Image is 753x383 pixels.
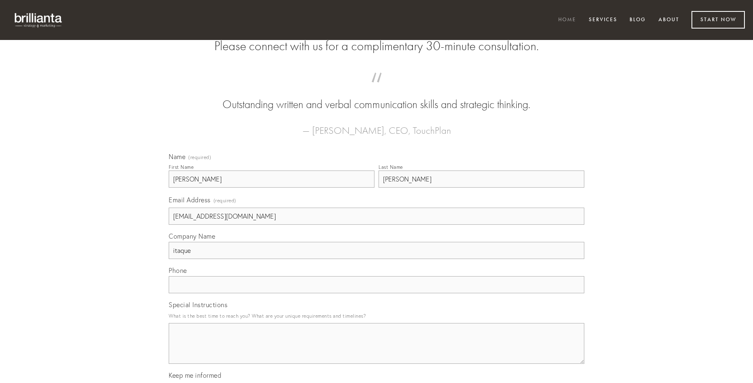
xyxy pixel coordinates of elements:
[169,164,194,170] div: First Name
[182,81,571,97] span: “
[169,153,185,161] span: Name
[188,155,211,160] span: (required)
[553,13,581,27] a: Home
[169,266,187,275] span: Phone
[214,195,236,206] span: (required)
[379,164,403,170] div: Last Name
[8,8,69,32] img: brillianta - research, strategy, marketing
[169,232,215,240] span: Company Name
[182,113,571,139] figcaption: — [PERSON_NAME], CEO, TouchPlan
[169,301,227,309] span: Special Instructions
[169,310,584,321] p: What is the best time to reach you? What are your unique requirements and timelines?
[653,13,685,27] a: About
[624,13,651,27] a: Blog
[169,196,211,204] span: Email Address
[583,13,623,27] a: Services
[691,11,745,29] a: Start Now
[169,371,221,379] span: Keep me informed
[169,38,584,54] h2: Please connect with us for a complimentary 30-minute consultation.
[182,81,571,113] blockquote: Outstanding written and verbal communication skills and strategic thinking.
